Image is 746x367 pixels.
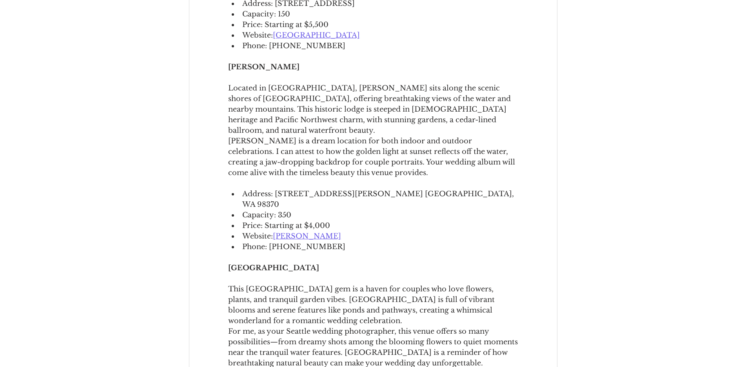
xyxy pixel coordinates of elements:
[242,42,345,50] span: Phone: [PHONE_NUMBER]
[228,285,497,325] span: This [GEOGRAPHIC_DATA] gem is a haven for couples who love flowers, plants, and tranquil garden v...
[242,242,345,251] span: Phone: [PHONE_NUMBER]
[228,63,299,71] span: [PERSON_NAME]
[273,31,360,40] a: [GEOGRAPHIC_DATA]
[242,10,290,18] span: Capacity: 150
[228,137,517,177] span: [PERSON_NAME] is a dream location for both indoor and outdoor celebrations. I can attest to how t...
[242,221,330,230] span: Price: Starting at $4,000
[228,84,513,135] span: Located in [GEOGRAPHIC_DATA], [PERSON_NAME] sits along the scenic shores of [GEOGRAPHIC_DATA], of...
[242,190,515,209] span: Address: [STREET_ADDRESS][PERSON_NAME] [GEOGRAPHIC_DATA], WA 98370
[273,232,341,240] a: [PERSON_NAME]
[242,232,273,240] span: Website:
[242,211,291,219] span: Capacity: 350
[242,31,273,40] span: Website:
[228,264,319,272] span: [GEOGRAPHIC_DATA]
[242,20,329,29] span: Price: Starting at $5,500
